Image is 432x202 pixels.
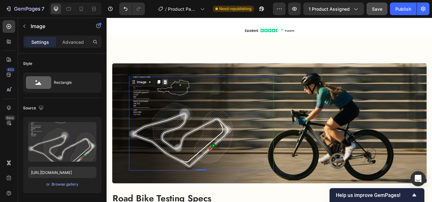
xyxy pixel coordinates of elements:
[6,67,15,72] div: 450
[5,115,15,120] div: Beta
[23,61,32,66] div: Style
[390,3,417,15] button: Publish
[52,182,78,187] div: Browse gallery
[51,181,79,188] button: Browse gallery
[119,3,145,15] div: Undo/Redo
[3,3,47,15] button: 7
[309,6,350,12] span: 1 product assigned
[31,22,84,30] p: Image
[336,192,410,198] span: Help us improve GemPages!
[28,167,96,178] input: https://example.com/image.jpg
[28,122,96,162] img: preview-image
[372,6,382,12] span: Save
[31,39,49,45] p: Settings
[23,104,45,113] div: Source
[410,171,426,186] div: Open Intercom Messenger
[34,72,47,78] div: Image
[54,75,92,90] div: Rectangle
[26,69,148,178] img: gempages_530379185214981236-fa397bf7-9a8c-496a-9cb1-ae444eb13031.png
[62,39,84,45] p: Advanced
[219,6,251,12] span: Need republishing
[41,5,44,13] p: 7
[303,3,364,15] button: 1 product assigned
[367,3,387,15] button: Save
[165,6,167,12] span: /
[6,53,373,194] div: Background Image
[107,18,432,202] iframe: Design area
[46,181,50,188] span: or
[168,6,198,12] span: Product Page - [DATE] 20:40:21
[395,6,411,12] div: Publish
[336,191,418,199] button: Show survey - Help us improve GemPages!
